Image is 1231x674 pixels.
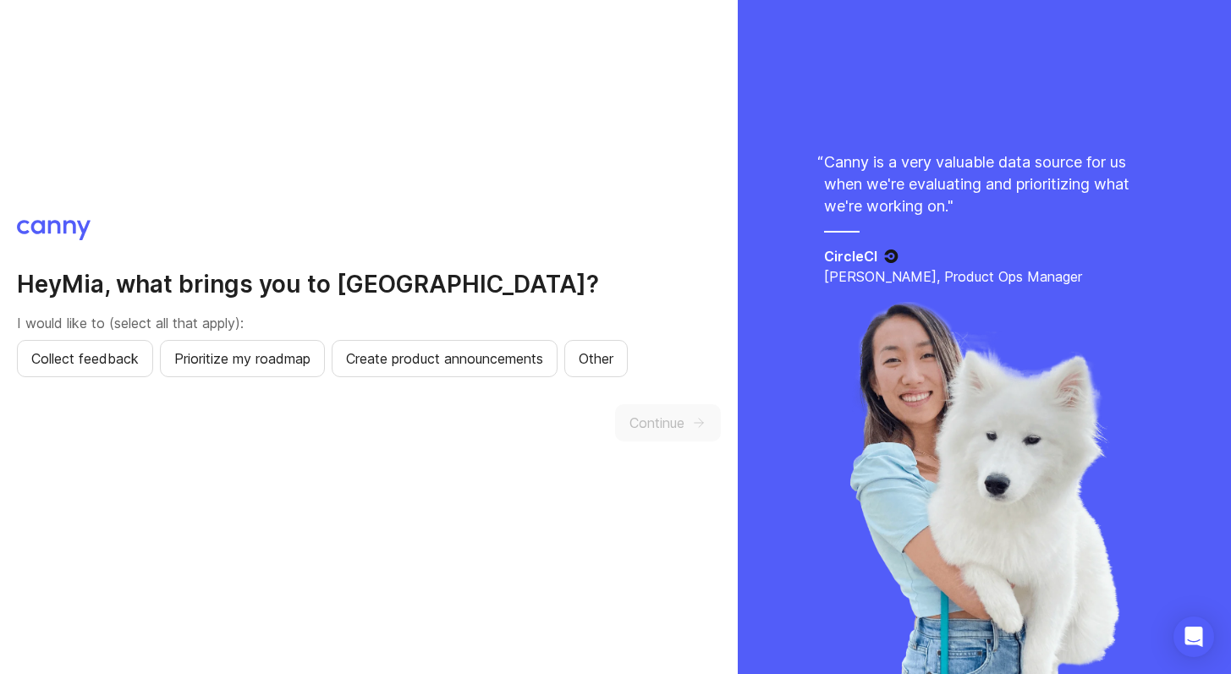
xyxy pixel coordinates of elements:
[1173,616,1214,657] div: Open Intercom Messenger
[579,348,613,369] span: Other
[332,340,558,377] button: Create product announcements
[31,348,139,369] span: Collect feedback
[564,340,628,377] button: Other
[824,246,877,266] h5: CircleCI
[17,220,91,240] img: Canny logo
[824,151,1146,217] p: Canny is a very valuable data source for us when we're evaluating and prioritizing what we're wor...
[17,340,153,377] button: Collect feedback
[17,269,721,299] h2: Hey Mia , what brings you to [GEOGRAPHIC_DATA]?
[629,413,684,433] span: Continue
[174,348,310,369] span: Prioritize my roadmap
[160,340,325,377] button: Prioritize my roadmap
[884,249,899,263] img: CircleCI logo
[824,266,1146,287] p: [PERSON_NAME], Product Ops Manager
[847,302,1123,674] img: liya-429d2be8cea6414bfc71c507a98abbfa.webp
[615,404,721,441] button: Continue
[346,348,543,369] span: Create product announcements
[17,313,721,333] p: I would like to (select all that apply):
